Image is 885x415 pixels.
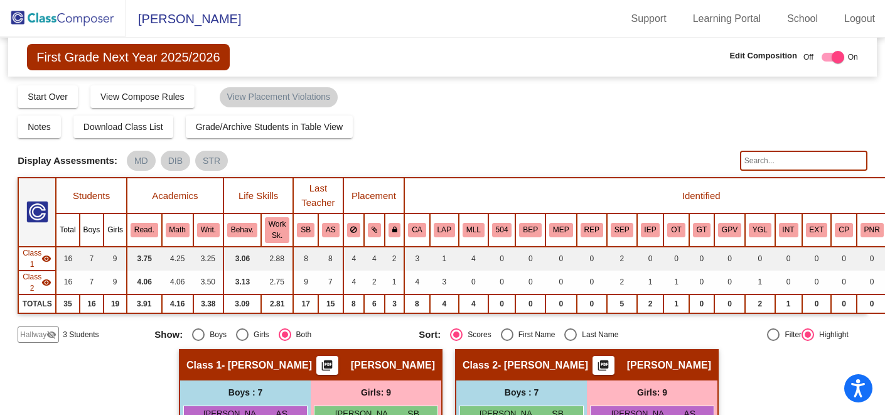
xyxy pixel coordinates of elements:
[20,329,46,340] span: Hallway
[28,92,68,102] span: Start Over
[222,359,312,372] span: - [PERSON_NAME]
[683,9,771,29] a: Learning Portal
[775,247,802,271] td: 0
[41,278,51,288] mat-icon: visibility
[18,294,56,313] td: TOTALS
[80,294,104,313] td: 16
[718,223,741,237] button: GPV
[607,294,637,313] td: 5
[80,271,104,294] td: 7
[404,247,429,271] td: 3
[607,247,637,271] td: 2
[351,359,435,372] span: [PERSON_NAME]
[814,329,849,340] div: Highlight
[249,329,269,340] div: Girls
[775,213,802,246] th: Introvert
[663,247,689,271] td: 0
[127,178,223,213] th: Academics
[343,294,365,313] td: 8
[131,223,158,237] button: Read.
[318,271,343,294] td: 7
[293,294,318,313] td: 17
[18,85,78,108] button: Start Over
[56,213,79,246] th: Total
[577,213,607,246] th: Reading IEP
[364,271,385,294] td: 2
[100,92,185,102] span: View Compose Rules
[545,271,577,294] td: 0
[596,359,611,377] mat-icon: picture_as_pdf
[186,359,222,372] span: Class 1
[456,380,587,406] div: Boys : 7
[56,247,79,271] td: 16
[18,247,56,271] td: Cindy Crawford - Crawford
[297,223,314,237] button: SB
[689,294,714,313] td: 0
[318,294,343,313] td: 15
[549,223,573,237] button: MEP
[127,247,162,271] td: 3.75
[577,329,618,340] div: Last Name
[740,151,867,171] input: Search...
[488,213,516,246] th: 504 Plan
[835,223,852,237] button: CP
[581,223,603,237] button: REP
[90,85,195,108] button: View Compose Rules
[343,178,405,213] th: Placement
[193,271,223,294] td: 3.50
[318,213,343,246] th: Amy Svetich
[261,247,293,271] td: 2.88
[714,271,745,294] td: 0
[611,223,633,237] button: SEP
[343,247,365,271] td: 4
[545,213,577,246] th: Math IEP
[515,247,545,271] td: 0
[834,9,885,29] a: Logout
[802,271,832,294] td: 0
[265,217,289,242] button: Work Sk.
[689,247,714,271] td: 0
[195,151,228,171] mat-chip: STR
[364,294,385,313] td: 6
[498,359,588,372] span: - [PERSON_NAME]
[577,247,607,271] td: 0
[186,116,353,138] button: Grade/Archive Students in Table View
[463,223,485,237] button: MLL
[488,247,516,271] td: 0
[714,247,745,271] td: 0
[27,44,229,70] span: First Grade Next Year 2025/2026
[154,329,183,340] span: Show:
[162,271,193,294] td: 4.06
[126,9,241,29] span: [PERSON_NAME]
[430,271,459,294] td: 3
[205,329,227,340] div: Boys
[364,247,385,271] td: 4
[319,359,335,377] mat-icon: picture_as_pdf
[46,330,56,340] mat-icon: visibility_off
[577,271,607,294] td: 0
[831,271,856,294] td: 0
[83,122,163,132] span: Download Class List
[227,223,257,237] button: Behav.
[311,380,441,406] div: Girls: 9
[745,271,775,294] td: 1
[56,178,127,213] th: Students
[641,223,660,237] button: IEP
[745,294,775,313] td: 2
[693,223,711,237] button: GT
[463,359,498,372] span: Class 2
[831,213,856,246] th: Challenging Parent
[104,247,127,271] td: 9
[459,294,488,313] td: 4
[627,359,711,372] span: [PERSON_NAME]
[404,213,429,246] th: Chronic Absences
[663,271,689,294] td: 1
[293,178,343,213] th: Last Teacher
[519,223,542,237] button: BEP
[775,294,802,313] td: 1
[663,294,689,313] td: 1
[667,223,685,237] button: OT
[127,271,162,294] td: 4.06
[80,247,104,271] td: 7
[385,271,405,294] td: 1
